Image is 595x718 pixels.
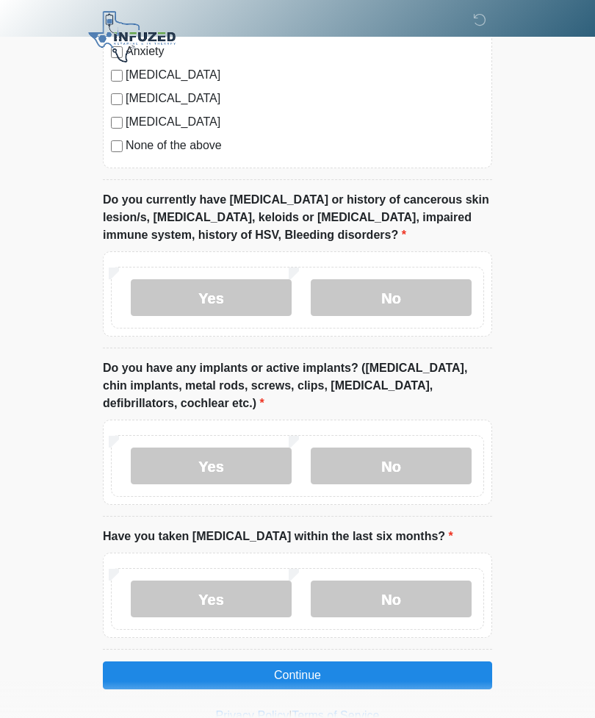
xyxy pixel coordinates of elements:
label: [MEDICAL_DATA] [126,90,484,107]
label: [MEDICAL_DATA] [126,66,484,84]
label: No [311,448,472,484]
input: None of the above [111,140,123,152]
button: Continue [103,661,492,689]
label: Yes [131,581,292,617]
label: No [311,581,472,617]
label: [MEDICAL_DATA] [126,113,484,131]
label: No [311,279,472,316]
img: Infuzed IV Therapy Logo [88,11,176,62]
label: Yes [131,448,292,484]
input: [MEDICAL_DATA] [111,93,123,105]
input: [MEDICAL_DATA] [111,117,123,129]
label: Do you currently have [MEDICAL_DATA] or history of cancerous skin lesion/s, [MEDICAL_DATA], keloi... [103,191,492,244]
input: [MEDICAL_DATA] [111,70,123,82]
label: None of the above [126,137,484,154]
label: Have you taken [MEDICAL_DATA] within the last six months? [103,528,453,545]
label: Do you have any implants or active implants? ([MEDICAL_DATA], chin implants, metal rods, screws, ... [103,359,492,412]
label: Yes [131,279,292,316]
